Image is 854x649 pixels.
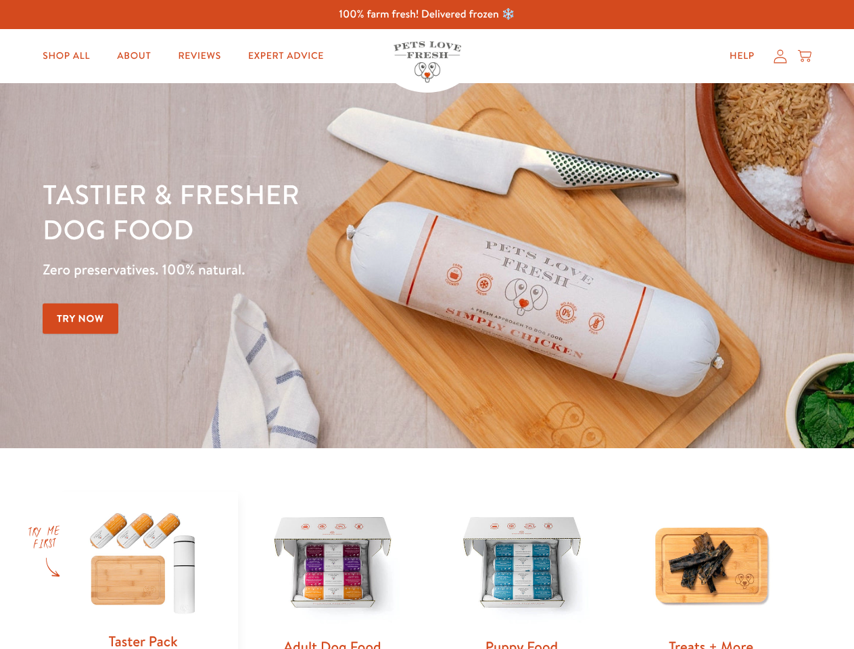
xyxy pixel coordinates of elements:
a: Expert Advice [237,43,335,70]
a: Reviews [167,43,231,70]
p: Zero preservatives. 100% natural. [43,258,555,282]
a: Help [719,43,765,70]
h1: Tastier & fresher dog food [43,176,555,247]
a: Shop All [32,43,101,70]
a: About [106,43,162,70]
img: Pets Love Fresh [394,41,461,82]
a: Try Now [43,304,118,334]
